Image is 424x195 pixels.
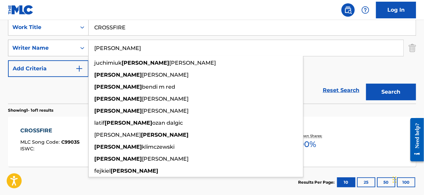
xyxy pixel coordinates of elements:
strong: [PERSON_NAME] [141,132,189,138]
div: Drag [393,170,397,190]
span: ISWC : [20,146,36,152]
p: Showing 1 - 1 of 1 results [8,107,53,113]
span: latif [94,120,105,126]
strong: [PERSON_NAME] [94,156,142,162]
button: 10 [337,177,355,187]
a: Public Search [341,3,355,17]
img: help [361,6,369,14]
span: C9903S [61,139,80,145]
span: [PERSON_NAME] [142,96,189,102]
div: CROSSFIRE [20,127,80,135]
button: 50 [377,177,395,187]
form: Search Form [8,19,416,104]
iframe: Chat Widget [391,163,424,195]
span: ozan dalgic [152,120,183,126]
div: Help [359,3,372,17]
span: juchimiuk [94,60,122,66]
img: Delete Criterion [409,40,416,56]
a: Reset Search [319,83,363,98]
strong: [PERSON_NAME] [122,60,169,66]
strong: [PERSON_NAME] [105,120,152,126]
strong: [PERSON_NAME] [94,72,142,78]
span: klimczewski [142,144,175,150]
a: Log In [376,2,416,18]
strong: [PERSON_NAME] [94,144,142,150]
img: MLC Logo [8,5,34,15]
div: Writer Name [12,44,72,52]
span: fejkiel [94,168,111,174]
button: Search [366,84,416,100]
span: [PERSON_NAME] [142,156,189,162]
iframe: Resource Center [405,113,424,167]
span: [PERSON_NAME] [142,72,189,78]
span: [PERSON_NAME] [142,108,189,114]
div: Work Title [12,23,72,31]
button: 25 [357,177,375,187]
strong: [PERSON_NAME] [94,96,142,102]
a: CROSSFIREMLC Song Code:C9903SISWC:Writers (1)[PERSON_NAME]Recording Artists (31)[PERSON_NAME], [P... [8,117,416,167]
span: MLC Song Code : [20,139,61,145]
strong: [PERSON_NAME] [94,84,142,90]
p: Total Known Shares: [288,133,324,138]
img: 9d2ae6d4665cec9f34b9.svg [75,65,83,73]
img: search [344,6,352,14]
strong: [PERSON_NAME] [111,168,158,174]
span: 100 % [296,138,316,150]
p: Results Per Page: [298,179,336,185]
span: [PERSON_NAME] [94,132,141,138]
span: bendi m red [142,84,175,90]
button: Add Criteria [8,60,89,77]
strong: [PERSON_NAME] [94,108,142,114]
span: [PERSON_NAME] [169,60,216,66]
